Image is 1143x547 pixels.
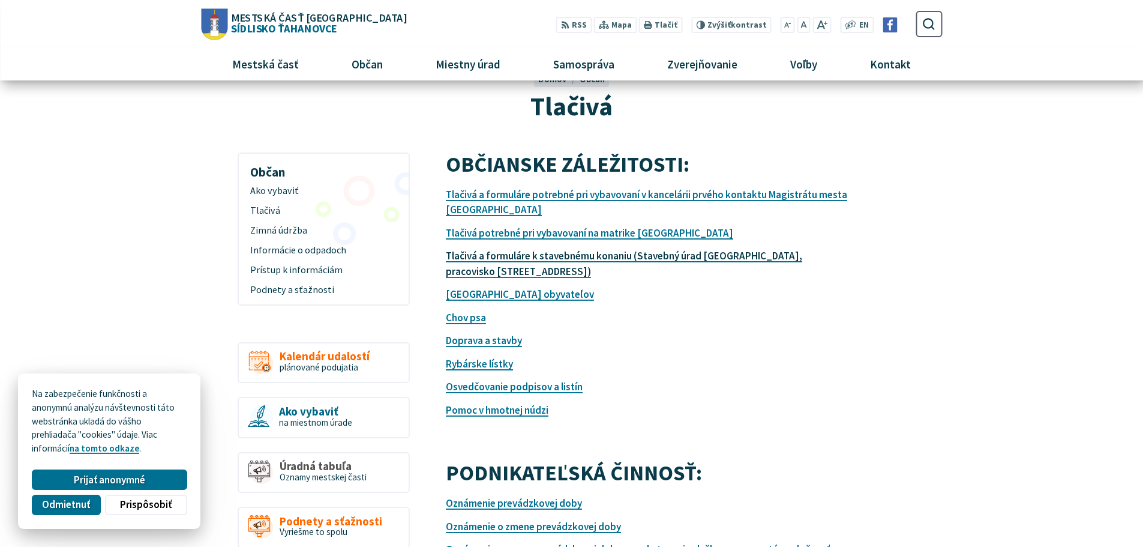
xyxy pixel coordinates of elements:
a: Samospráva [532,48,637,80]
span: Tlačivá [530,89,613,122]
span: kontrast [707,20,767,30]
a: Chov psa [446,311,486,324]
span: Oznamy mestskej časti [280,471,367,483]
span: Prístup k informáciám [250,261,397,280]
span: Tlačiť [655,20,677,30]
a: Domov [538,73,579,85]
a: Informácie o odpadoch [243,241,404,261]
a: Ako vybaviť na miestnom úrade [238,397,410,438]
a: Tlačivá [243,201,404,221]
button: Odmietnuť [32,495,100,515]
span: RSS [572,19,587,32]
button: Zvýšiťkontrast [691,17,771,33]
span: Ako vybaviť [279,405,352,418]
a: Oznámenie o zmene prevádzkovej doby [446,520,621,533]
a: Pomoc v hmotnej núdzi [446,403,548,417]
span: Mestská časť [227,48,303,80]
span: Mestská časť [GEOGRAPHIC_DATA] [231,12,406,23]
a: na tomto odkaze [70,443,139,454]
span: na miestnom úrade [279,417,352,428]
a: Osvedčovanie podpisov a listín [446,380,583,393]
span: Vyriešme to spolu [280,526,347,537]
button: Zmenšiť veľkosť písma [781,17,795,33]
a: Prístup k informáciám [243,261,404,280]
span: Voľby [786,48,822,80]
button: Nastaviť pôvodnú veľkosť písma [797,17,810,33]
button: Prijať anonymné [32,470,187,490]
span: Zvýšiť [707,20,731,30]
span: Podnety a sťažnosti [280,515,382,528]
span: Zimná údržba [250,221,397,241]
a: RSS [556,17,592,33]
span: Kalendár udalostí [280,350,370,363]
h3: Občan [243,156,404,181]
a: Logo Sídlisko Ťahanovce, prejsť na domovskú stránku. [201,8,406,40]
p: Na zabezpečenie funkčnosti a anonymnú analýzu návštevnosti táto webstránka ukladá do vášho prehli... [32,387,187,456]
a: Oznámenie prevádzkovej doby [446,497,582,510]
span: Samospráva [548,48,619,80]
a: Tlačivá a formuláre potrebné pri vybavovaní v kancelárii prvého kontaktu Magistrátu mesta [GEOGRA... [446,188,847,217]
a: Voľby [769,48,839,80]
a: Kalendár udalostí plánované podujatia [238,342,410,384]
a: Miestny úrad [413,48,522,80]
span: Zverejňovanie [663,48,742,80]
span: plánované podujatia [280,361,358,373]
span: Kontakt [866,48,916,80]
span: Ako vybaviť [250,181,397,201]
span: Tlačivá [250,201,397,221]
a: Mestská časť [210,48,320,80]
a: Občan [329,48,404,80]
a: Tlačivá potrebné pri vybavovaní na matrike [GEOGRAPHIC_DATA] [446,226,733,240]
strong: PODNIKATEĽSKÁ ČINNOSŤ: [446,459,702,486]
strong: OBČIANSKE ZÁLEŽITOSTI: [446,150,689,178]
span: Informácie o odpadoch [250,241,397,261]
span: Mapa [611,19,632,32]
a: Doprava a stavby [446,334,522,347]
span: Prispôsobiť [120,498,172,511]
a: Tlačivá a formuláre k stavebnému konaniu (Stavebný úrad [GEOGRAPHIC_DATA], pracovisko [STREET_ADD... [446,249,802,278]
span: Občan [347,48,387,80]
a: Úradná tabuľa Oznamy mestskej časti [238,452,410,494]
span: Miestny úrad [431,48,505,80]
span: Domov [538,73,567,85]
a: Kontakt [848,48,933,80]
a: Rybárske lístky [446,357,513,370]
a: Mapa [594,17,637,33]
button: Prispôsobiť [105,495,187,515]
span: Podnety a sťažnosti [250,280,397,300]
a: Zimná údržba [243,221,404,241]
span: EN [859,19,869,32]
a: EN [856,19,872,32]
a: Podnety a sťažnosti [243,280,404,300]
span: Odmietnuť [42,498,90,511]
button: Zväčšiť veľkosť písma [812,17,831,33]
span: Sídlisko Ťahanovce [227,12,406,34]
span: Prijať anonymné [74,474,145,486]
img: Prejsť na Facebook stránku [883,17,898,32]
button: Tlačiť [639,17,682,33]
span: Úradná tabuľa [280,460,367,473]
a: Ako vybaviť [243,181,404,201]
a: [GEOGRAPHIC_DATA] obyvateľov [446,288,594,301]
img: Prejsť na domovskú stránku [201,8,227,40]
a: Občan [580,73,605,85]
a: Zverejňovanie [646,48,760,80]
